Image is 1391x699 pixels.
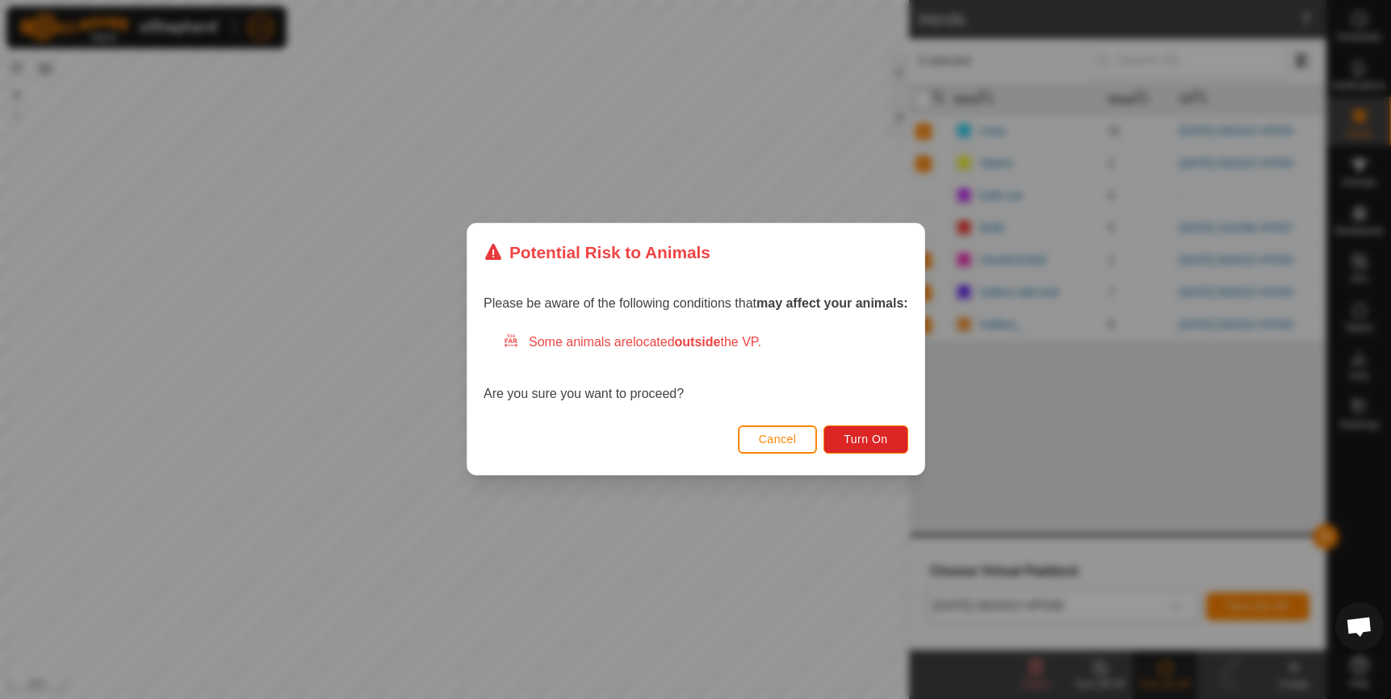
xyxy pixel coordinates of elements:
button: Cancel [737,425,817,454]
strong: may affect your animals: [756,297,908,311]
div: Are you sure you want to proceed? [484,333,908,404]
button: Turn On [823,425,907,454]
span: Please be aware of the following conditions that [484,297,908,311]
div: Open chat [1335,602,1384,651]
span: Turn On [844,433,887,446]
div: Some animals are [503,333,908,353]
span: located the VP. [633,336,761,349]
strong: outside [674,336,720,349]
div: Potential Risk to Animals [484,240,710,265]
span: Cancel [758,433,796,446]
